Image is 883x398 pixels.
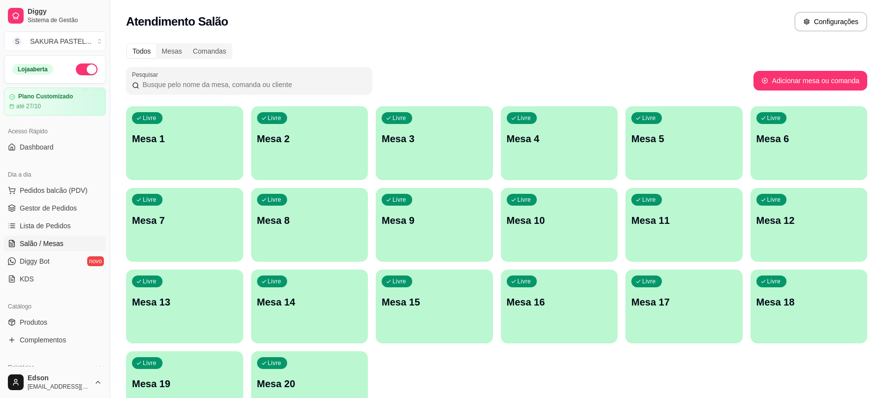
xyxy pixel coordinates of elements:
p: Livre [268,196,282,204]
button: LivreMesa 3 [376,106,493,180]
p: Livre [143,196,157,204]
p: Livre [143,114,157,122]
p: Livre [767,277,781,285]
div: Comandas [188,44,232,58]
div: Acesso Rápido [4,123,106,139]
p: Livre [268,277,282,285]
p: Mesa 13 [132,295,237,309]
h2: Atendimento Salão [126,14,228,30]
span: S [12,36,22,46]
article: Plano Customizado [18,93,73,100]
button: Alterar Status [76,63,98,75]
p: Livre [642,114,656,122]
span: Edson [28,374,90,383]
div: Todos [127,44,156,58]
p: Mesa 17 [631,295,737,309]
span: Gestor de Pedidos [20,203,77,213]
span: KDS [20,274,34,284]
p: Livre [518,196,531,204]
span: Lista de Pedidos [20,221,71,231]
span: Diggy Bot [20,256,50,266]
div: Catálogo [4,299,106,314]
p: Livre [268,114,282,122]
button: LivreMesa 2 [251,106,368,180]
button: LivreMesa 18 [751,270,868,343]
a: Gestor de Pedidos [4,200,106,216]
input: Pesquisar [139,80,366,90]
span: Relatórios [8,364,34,371]
p: Livre [143,277,157,285]
p: Mesa 12 [756,214,862,227]
article: até 27/10 [16,102,41,110]
a: Plano Customizadoaté 27/10 [4,88,106,116]
p: Livre [392,196,406,204]
div: Loja aberta [12,64,53,75]
div: Dia a dia [4,167,106,183]
button: Edson[EMAIL_ADDRESS][DOMAIN_NAME] [4,370,106,394]
a: Complementos [4,332,106,348]
p: Livre [392,277,406,285]
button: LivreMesa 8 [251,188,368,262]
p: Livre [642,196,656,204]
p: Mesa 18 [756,295,862,309]
button: LivreMesa 11 [625,188,743,262]
p: Mesa 2 [257,132,362,146]
button: LivreMesa 13 [126,270,243,343]
a: Dashboard [4,139,106,155]
p: Mesa 20 [257,377,362,391]
p: Mesa 14 [257,295,362,309]
a: Salão / Mesas [4,236,106,251]
p: Mesa 1 [132,132,237,146]
button: LivreMesa 15 [376,270,493,343]
p: Livre [642,277,656,285]
span: Produtos [20,317,47,327]
button: LivreMesa 17 [625,270,743,343]
span: Pedidos balcão (PDV) [20,185,88,195]
p: Mesa 11 [631,214,737,227]
button: LivreMesa 14 [251,270,368,343]
p: Livre [392,114,406,122]
button: Pedidos balcão (PDV) [4,183,106,198]
p: Mesa 5 [631,132,737,146]
p: Mesa 10 [507,214,612,227]
p: Mesa 8 [257,214,362,227]
button: LivreMesa 16 [501,270,618,343]
p: Mesa 3 [382,132,487,146]
p: Mesa 15 [382,295,487,309]
button: Configurações [794,12,867,31]
p: Livre [767,196,781,204]
a: Produtos [4,314,106,330]
div: SAKURA PASTEL ... [30,36,92,46]
p: Mesa 9 [382,214,487,227]
button: LivreMesa 1 [126,106,243,180]
p: Mesa 16 [507,295,612,309]
button: LivreMesa 10 [501,188,618,262]
p: Mesa 19 [132,377,237,391]
span: Dashboard [20,142,54,152]
span: [EMAIL_ADDRESS][DOMAIN_NAME] [28,383,90,391]
p: Livre [268,359,282,367]
button: Adicionar mesa ou comanda [753,71,867,91]
a: KDS [4,271,106,287]
button: LivreMesa 9 [376,188,493,262]
a: Lista de Pedidos [4,218,106,234]
button: LivreMesa 4 [501,106,618,180]
p: Mesa 7 [132,214,237,227]
p: Livre [143,359,157,367]
button: LivreMesa 12 [751,188,868,262]
p: Mesa 4 [507,132,612,146]
p: Mesa 6 [756,132,862,146]
p: Livre [767,114,781,122]
a: Diggy Botnovo [4,253,106,269]
button: LivreMesa 7 [126,188,243,262]
span: Diggy [28,7,102,16]
span: Salão / Mesas [20,239,64,248]
span: Complementos [20,335,66,345]
div: Mesas [156,44,187,58]
label: Pesquisar [132,70,162,79]
button: Select a team [4,31,106,51]
button: LivreMesa 6 [751,106,868,180]
p: Livre [518,277,531,285]
p: Livre [518,114,531,122]
button: LivreMesa 5 [625,106,743,180]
